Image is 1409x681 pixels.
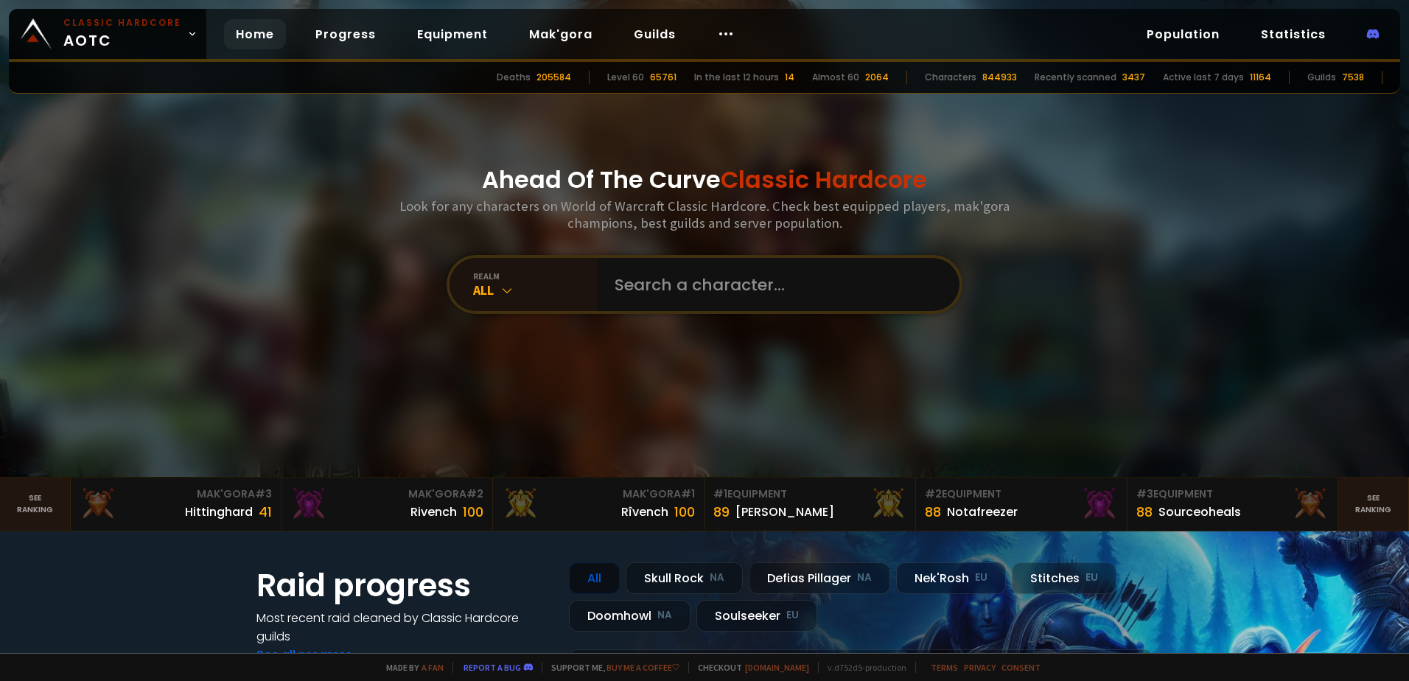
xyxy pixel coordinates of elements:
span: # 3 [1136,486,1153,501]
div: Equipment [925,486,1118,502]
span: # 1 [681,486,695,501]
div: Deaths [497,71,531,84]
div: Doomhowl [569,600,690,632]
a: #2Equipment88Notafreezer [916,478,1127,531]
a: See all progress [256,646,352,663]
span: AOTC [63,16,181,52]
a: Progress [304,19,388,49]
span: Made by [377,662,444,673]
small: EU [1085,570,1098,585]
span: # 1 [713,486,727,501]
a: a fan [422,662,444,673]
span: # 2 [925,486,942,501]
a: Terms [931,662,958,673]
div: Mak'Gora [502,486,695,502]
div: Defias Pillager [749,562,890,594]
div: Soulseeker [696,600,817,632]
small: NA [857,570,872,585]
div: 88 [925,502,941,522]
a: Buy me a coffee [606,662,679,673]
div: Hittinghard [185,503,253,521]
div: 88 [1136,502,1153,522]
h1: Raid progress [256,562,551,609]
div: 11164 [1250,71,1271,84]
a: Mak'Gora#1Rîvench100 [493,478,704,531]
div: Rîvench [621,503,668,521]
a: Home [224,19,286,49]
span: Checkout [688,662,809,673]
a: #3Equipment88Sourceoheals [1127,478,1339,531]
a: Equipment [405,19,500,49]
div: Skull Rock [626,562,743,594]
a: Guilds [622,19,688,49]
div: 41 [259,502,272,522]
span: # 2 [466,486,483,501]
a: Population [1135,19,1231,49]
a: [DOMAIN_NAME] [745,662,809,673]
small: NA [657,608,672,623]
a: Seeranking [1338,478,1409,531]
div: All [569,562,620,594]
a: Consent [1001,662,1041,673]
div: 65761 [650,71,676,84]
span: v. d752d5 - production [818,662,906,673]
div: 14 [785,71,794,84]
a: #1Equipment89[PERSON_NAME] [704,478,916,531]
a: Privacy [964,662,996,673]
div: Almost 60 [812,71,859,84]
h1: Ahead Of The Curve [482,162,927,198]
span: Support me, [542,662,679,673]
div: In the last 12 hours [694,71,779,84]
div: Equipment [1136,486,1329,502]
div: Mak'Gora [290,486,483,502]
div: Characters [925,71,976,84]
div: Sourceoheals [1158,503,1241,521]
div: 2064 [865,71,889,84]
a: Mak'gora [517,19,604,49]
div: 7538 [1342,71,1364,84]
div: Equipment [713,486,906,502]
div: Guilds [1307,71,1336,84]
span: # 3 [255,486,272,501]
div: 3437 [1122,71,1145,84]
small: Classic Hardcore [63,16,181,29]
h3: Look for any characters on World of Warcraft Classic Hardcore. Check best equipped players, mak'g... [394,198,1015,231]
small: NA [710,570,724,585]
div: 89 [713,502,730,522]
a: Report a bug [464,662,521,673]
div: Level 60 [607,71,644,84]
div: realm [473,270,597,282]
small: EU [786,608,799,623]
a: Mak'Gora#2Rivench100 [282,478,493,531]
div: Notafreezer [947,503,1018,521]
div: All [473,282,597,298]
div: Recently scanned [1035,71,1116,84]
h4: Most recent raid cleaned by Classic Hardcore guilds [256,609,551,646]
div: 100 [674,502,695,522]
div: Active last 7 days [1163,71,1244,84]
div: Mak'Gora [80,486,273,502]
div: Nek'Rosh [896,562,1006,594]
div: 100 [463,502,483,522]
div: [PERSON_NAME] [735,503,834,521]
a: Statistics [1249,19,1338,49]
span: Classic Hardcore [721,163,927,196]
div: Stitches [1012,562,1116,594]
small: EU [975,570,987,585]
div: 205584 [536,71,571,84]
div: Rivench [410,503,457,521]
input: Search a character... [606,258,942,311]
a: Mak'Gora#3Hittinghard41 [71,478,282,531]
a: Classic HardcoreAOTC [9,9,206,59]
div: 844933 [982,71,1017,84]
